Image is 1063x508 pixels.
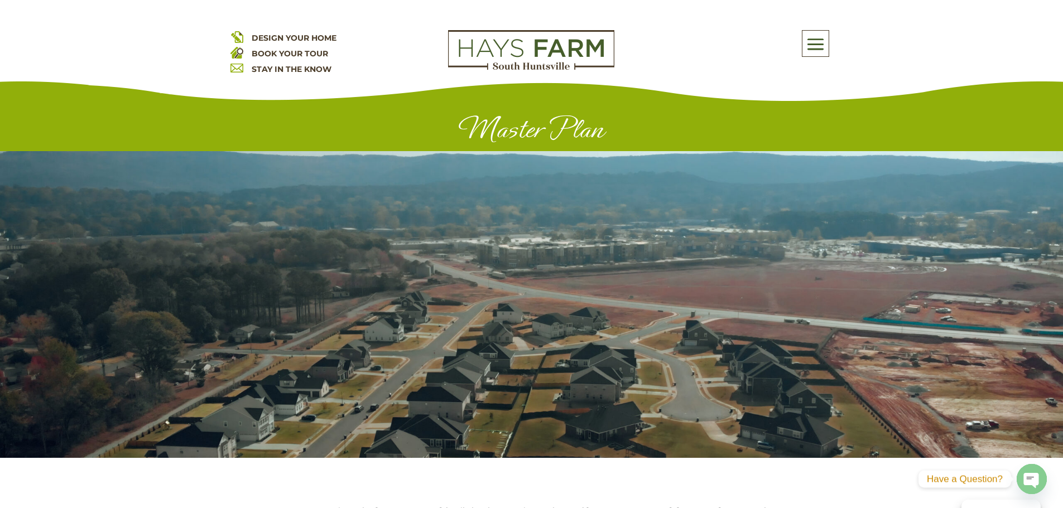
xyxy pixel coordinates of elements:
[230,46,243,59] img: book your home tour
[230,113,833,151] h1: Master Plan
[252,64,331,74] a: STAY IN THE KNOW
[252,49,328,59] a: BOOK YOUR TOUR
[448,62,614,72] a: hays farm homes huntsville development
[448,30,614,70] img: Logo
